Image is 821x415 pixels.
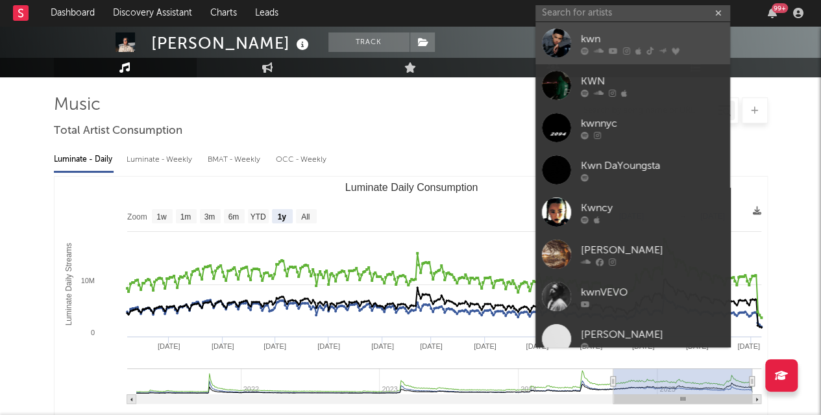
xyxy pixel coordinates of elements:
[80,277,94,284] text: 10M
[127,149,195,171] div: Luminate - Weekly
[581,200,724,216] div: Kwncy
[768,8,777,18] button: 99+
[420,342,443,350] text: [DATE]
[535,5,730,21] input: Search for artists
[151,32,312,54] div: [PERSON_NAME]
[90,329,94,336] text: 0
[535,233,730,275] a: [PERSON_NAME]
[581,284,724,300] div: kwnVEVO
[535,191,730,233] a: Kwncy
[535,22,730,64] a: kwn
[581,242,724,258] div: [PERSON_NAME]
[581,327,724,342] div: [PERSON_NAME]
[535,149,730,191] a: Kwn DaYoungsta
[772,3,788,13] div: 99 +
[581,116,724,131] div: kwnnyc
[277,212,286,221] text: 1y
[581,158,724,173] div: Kwn DaYoungsta
[250,212,265,221] text: YTD
[474,342,496,350] text: [DATE]
[157,342,180,350] text: [DATE]
[345,182,478,193] text: Luminate Daily Consumption
[535,107,730,149] a: kwnnyc
[211,342,234,350] text: [DATE]
[127,212,147,221] text: Zoom
[535,64,730,107] a: KWN
[276,149,328,171] div: OCC - Weekly
[581,73,724,89] div: KWN
[535,275,730,318] a: kwnVEVO
[301,212,310,221] text: All
[54,149,114,171] div: Luminate - Daily
[263,342,286,350] text: [DATE]
[156,212,167,221] text: 1w
[228,212,239,221] text: 6m
[328,32,410,52] button: Track
[535,318,730,360] a: [PERSON_NAME]
[204,212,215,221] text: 3m
[317,342,340,350] text: [DATE]
[64,243,73,325] text: Luminate Daily Streams
[54,123,182,139] span: Total Artist Consumption
[208,149,263,171] div: BMAT - Weekly
[737,342,760,350] text: [DATE]
[180,212,191,221] text: 1m
[526,342,548,350] text: [DATE]
[581,31,724,47] div: kwn
[371,342,394,350] text: [DATE]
